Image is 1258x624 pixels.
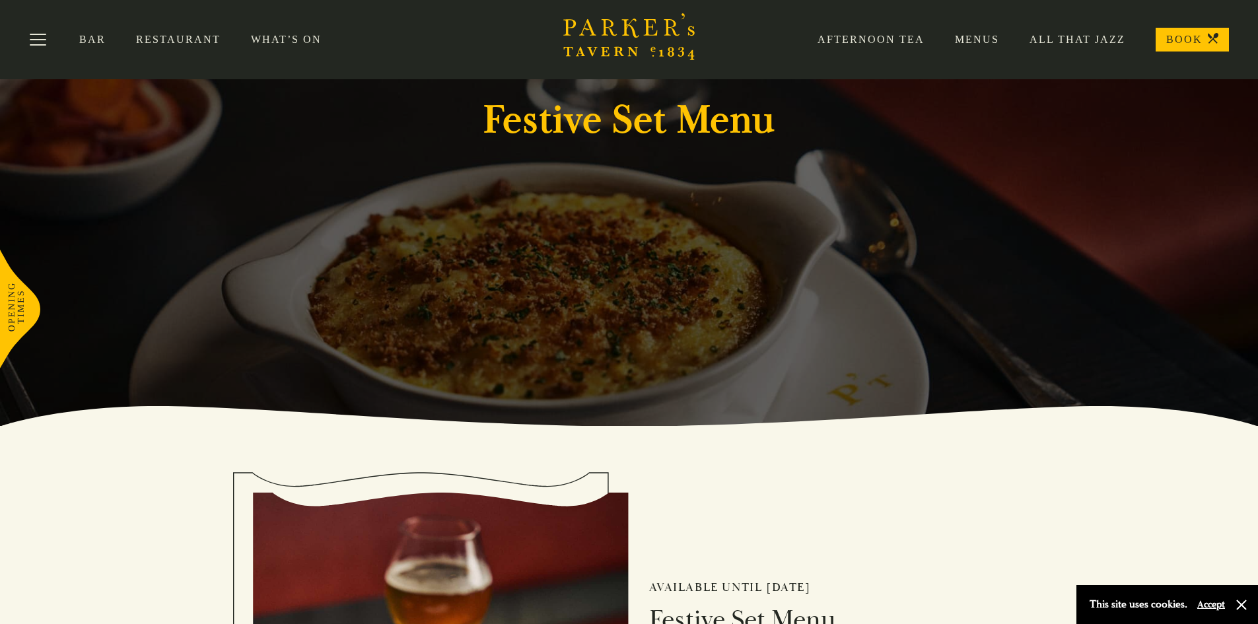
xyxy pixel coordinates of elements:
[1090,595,1187,614] p: This site uses cookies.
[1235,598,1248,611] button: Close and accept
[483,96,775,144] h1: Festive Set Menu
[1197,598,1225,611] button: Accept
[649,580,1006,595] h2: Available until [DATE]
